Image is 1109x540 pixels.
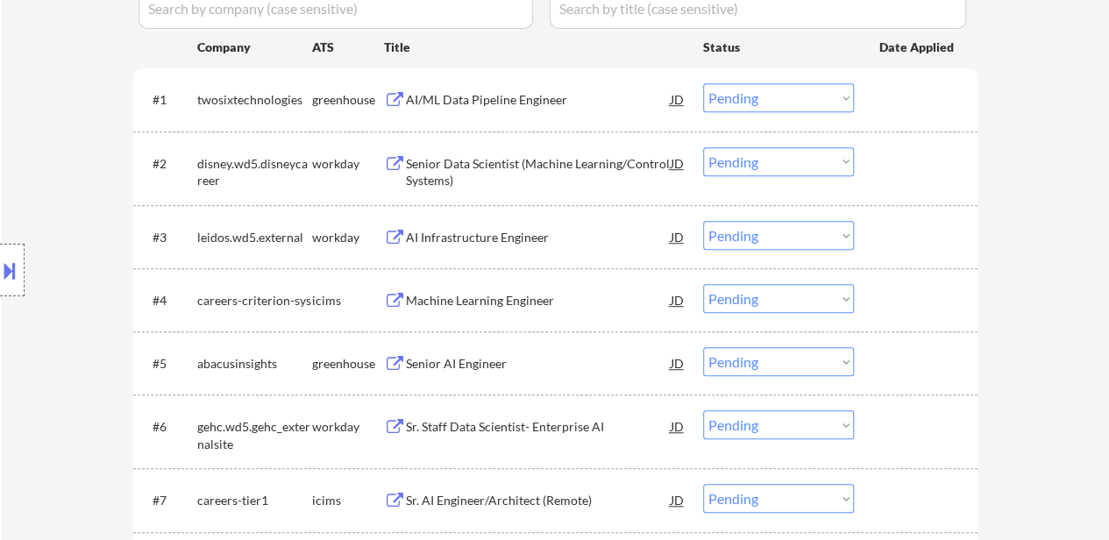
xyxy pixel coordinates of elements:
[406,355,671,373] div: Senior AI Engineer
[406,418,671,436] div: Sr. Staff Data Scientist- Enterprise AI
[153,91,183,109] div: #1
[669,284,686,316] div: JD
[197,39,312,56] div: Company
[312,355,384,373] div: greenhouse
[312,418,384,436] div: workday
[406,155,671,189] div: Senior Data Scientist (Machine Learning/Control Systems)
[406,292,671,309] div: Machine Learning Engineer
[406,229,671,246] div: AI Infrastructure Engineer
[879,39,956,56] div: Date Applied
[669,221,686,252] div: JD
[312,39,384,56] div: ATS
[312,292,384,309] div: icims
[312,229,384,246] div: workday
[669,484,686,515] div: JD
[312,492,384,509] div: icims
[703,31,854,62] div: Status
[197,418,312,452] div: gehc.wd5.gehc_externalsite
[669,410,686,442] div: JD
[406,492,671,509] div: Sr. AI Engineer/Architect (Remote)
[669,147,686,179] div: JD
[197,492,312,509] div: careers-tier1
[384,39,686,56] div: Title
[669,83,686,115] div: JD
[406,91,671,109] div: AI/ML Data Pipeline Engineer
[312,155,384,173] div: workday
[669,347,686,379] div: JD
[153,492,183,509] div: #7
[197,91,312,109] div: twosixtechnologies
[312,91,384,109] div: greenhouse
